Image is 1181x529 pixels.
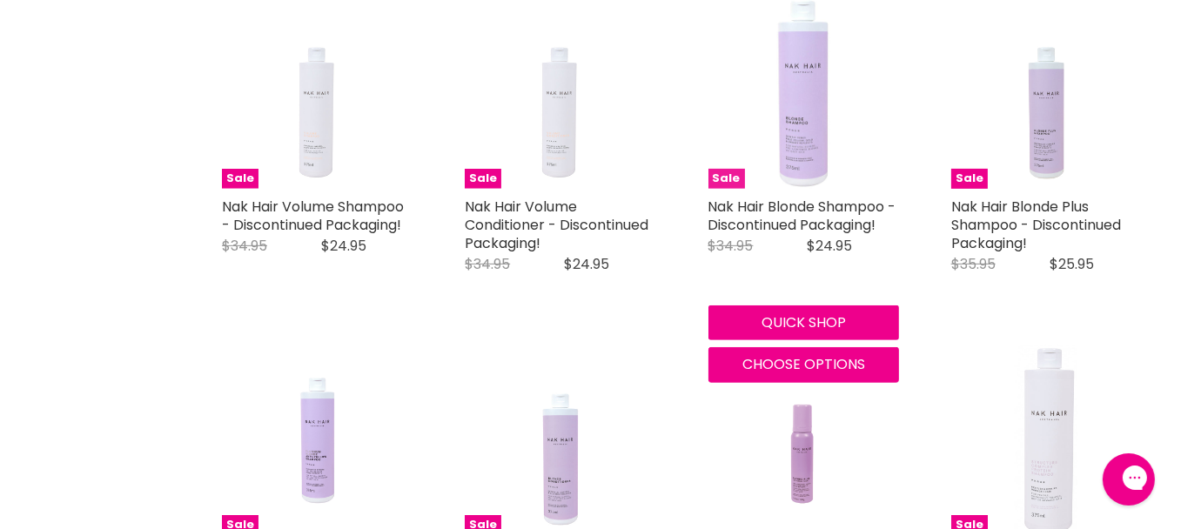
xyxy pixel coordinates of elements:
[951,197,1121,253] a: Nak Hair Blonde Plus Shampoo - Discontinued Packaging!
[222,197,404,235] a: Nak Hair Volume Shampoo - Discontinued Packaging!
[708,169,745,189] span: Sale
[708,305,899,340] button: Quick shop
[951,169,988,189] span: Sale
[465,169,501,189] span: Sale
[807,236,852,256] span: $24.95
[564,254,609,274] span: $24.95
[742,354,865,374] span: Choose options
[1050,254,1094,274] span: $25.95
[465,254,510,274] span: $34.95
[951,254,996,274] span: $35.95
[321,236,366,256] span: $24.95
[1094,447,1164,512] iframe: Gorgias live chat messenger
[708,347,899,382] button: Choose options
[222,236,267,256] span: $34.95
[465,197,648,253] a: Nak Hair Volume Conditioner - Discontinued Packaging!
[708,236,754,256] span: $34.95
[708,197,896,235] a: Nak Hair Blonde Shampoo - Discontinued Packaging!
[222,169,258,189] span: Sale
